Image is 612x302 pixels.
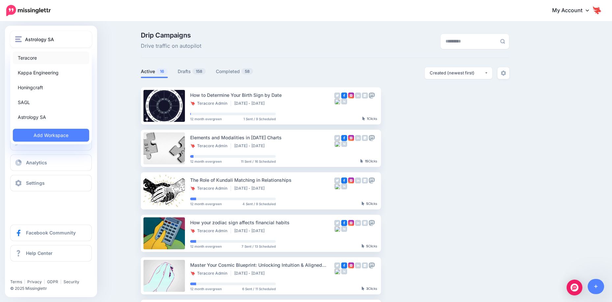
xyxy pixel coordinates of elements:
[355,93,361,98] img: linkedin-grey-square.png
[425,67,492,79] button: Created (newest first)
[334,141,340,147] img: bluesky-grey-square.png
[334,268,340,274] img: bluesky-grey-square.png
[241,160,276,163] span: 11 Sent / 16 Scheduled
[546,3,602,19] a: My Account
[362,287,365,290] img: pointer-grey-darker.png
[13,66,89,79] a: Kappa Engineering
[190,101,231,106] li: Teracore Admin
[362,135,368,141] img: google_business-grey-square.png
[190,143,231,149] li: Teracore Admin
[10,154,92,171] a: Analytics
[369,93,375,98] img: mastodon-grey-square.png
[44,279,45,284] span: |
[234,228,268,233] li: [DATE] - [DATE]
[234,271,268,276] li: [DATE] - [DATE]
[190,261,334,269] div: Master Your Cosmic Blueprint: Unlocking Intuition & Aligned Decisions for an Exceptional Life
[242,68,253,74] span: 58
[26,160,47,165] span: Analytics
[341,141,347,147] img: medium-grey-square.png
[27,279,42,284] a: Privacy
[190,117,222,121] span: 12 month evergreen
[362,93,368,98] img: google_business-grey-square.png
[190,134,334,141] div: Elements and Modalities in [DATE] Charts
[190,91,334,99] div: How to Determine Your Birth Sign by Date
[501,70,506,76] img: settings-grey.png
[500,39,505,44] img: search-grey-6.png
[334,220,340,226] img: twitter-grey-square.png
[348,220,354,226] img: instagram-square.png
[243,117,276,121] span: 1 Sent / 9 Scheduled
[365,159,368,163] b: 15
[141,32,201,39] span: Drip Campaigns
[26,180,45,186] span: Settings
[216,68,253,75] a: Completed58
[334,93,340,98] img: twitter-grey-square.png
[13,129,89,142] a: Add Workspace
[366,287,368,290] b: 3
[367,117,368,121] b: 1
[192,68,206,74] span: 158
[10,225,92,241] a: Facebook Community
[341,98,347,104] img: medium-grey-square.png
[24,279,25,284] span: |
[355,178,361,183] img: linkedin-grey-square.png
[430,70,484,76] div: Created (newest first)
[334,183,340,189] img: bluesky-grey-square.png
[334,226,340,232] img: bluesky-grey-square.png
[190,245,222,248] span: 12 month evergreen
[13,111,89,124] a: Astrology SA
[369,178,375,183] img: mastodon-grey-square.png
[567,280,582,295] div: Open Intercom Messenger
[362,117,365,121] img: pointer-grey-darker.png
[334,98,340,104] img: bluesky-grey-square.png
[366,244,368,248] b: 5
[141,68,168,75] a: Active16
[25,36,54,43] span: Astrology SA
[362,178,368,183] img: google_business-grey-square.png
[362,287,377,291] div: Clicks
[64,279,79,284] a: Security
[366,202,368,206] b: 5
[369,220,375,226] img: mastodon-grey-square.png
[190,176,334,184] div: The Role of Kundali Matching in Relationships
[10,134,92,151] a: Create
[362,244,377,248] div: Clicks
[242,245,276,248] span: 7 Sent / 13 Scheduled
[190,202,222,206] span: 12 month evergreen
[13,81,89,94] a: Honingcraft
[348,178,354,183] img: instagram-square.png
[348,262,354,268] img: instagram-square.png
[190,287,222,290] span: 12 month evergreen
[26,250,53,256] span: Help Center
[141,42,201,50] span: Drive traffic on autopilot
[355,262,361,268] img: linkedin-grey-square.png
[15,36,22,42] img: menu.png
[10,31,92,47] button: Astrology SA
[234,101,268,106] li: [DATE] - [DATE]
[334,135,340,141] img: twitter-grey-square.png
[341,183,347,189] img: medium-grey-square.png
[348,135,354,141] img: instagram-square.png
[242,287,276,290] span: 6 Sent / 11 Scheduled
[341,220,347,226] img: facebook-square.png
[334,178,340,183] img: twitter-grey-square.png
[26,230,76,235] span: Facebook Community
[178,68,206,75] a: Drafts158
[341,178,347,183] img: facebook-square.png
[10,175,92,191] a: Settings
[355,135,361,141] img: linkedin-grey-square.png
[360,159,363,163] img: pointer-grey-darker.png
[13,51,89,64] a: Teracore
[47,279,58,284] a: GDPR
[190,186,231,191] li: Teracore Admin
[10,285,96,292] li: © 2025 Missinglettr
[369,135,375,141] img: mastodon-grey-square.png
[362,262,368,268] img: google_business-grey-square.png
[341,93,347,98] img: facebook-square.png
[10,270,60,276] iframe: Twitter Follow Button
[360,159,377,163] div: Clicks
[190,228,231,233] li: Teracore Admin
[362,202,365,206] img: pointer-grey-darker.png
[348,93,354,98] img: instagram-square.png
[341,226,347,232] img: medium-grey-square.png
